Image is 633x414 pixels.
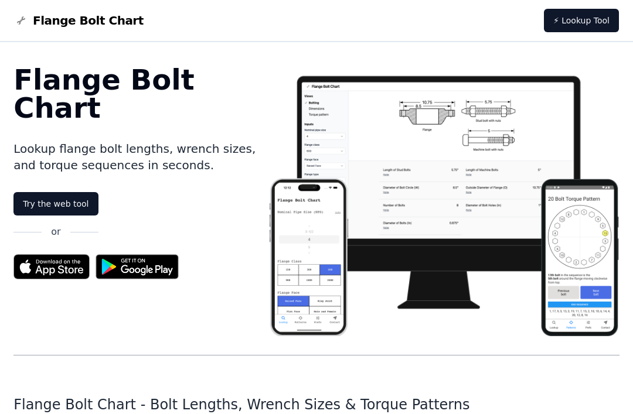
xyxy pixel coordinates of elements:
[90,248,185,285] img: Get it on Google Play
[13,192,98,215] a: Try the web tool
[268,66,620,336] img: Flange bolt chart app screenshot
[13,141,268,173] p: Lookup flange bolt lengths, wrench sizes, and torque sequences in seconds.
[51,225,60,239] p: or
[14,12,144,29] a: Flange Bolt Chart LogoFlange Bolt Chart
[13,254,90,279] img: App Store badge for the Flange Bolt Chart app
[14,13,28,28] img: Flange Bolt Chart Logo
[13,395,620,414] h1: Flange Bolt Chart - Bolt Lengths, Wrench Sizes & Torque Patterns
[13,66,268,122] h1: Flange Bolt Chart
[544,9,619,32] a: ⚡ Lookup Tool
[33,12,144,29] span: Flange Bolt Chart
